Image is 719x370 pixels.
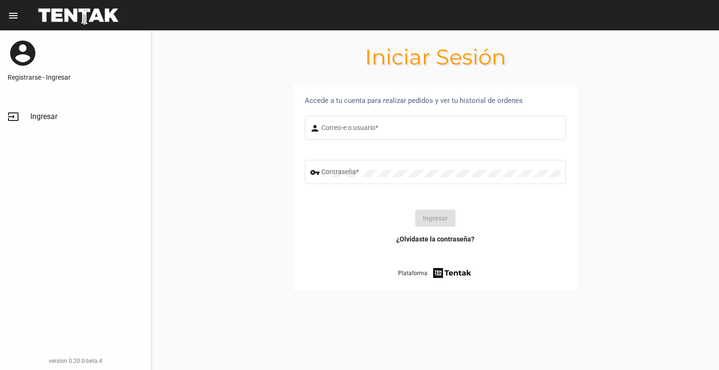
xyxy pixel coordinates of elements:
[305,95,566,106] div: Accede a tu cuenta para realizar pedidos y ver tu historial de ordenes
[8,111,19,122] mat-icon: input
[310,167,321,178] mat-icon: vpn_key
[398,267,473,279] a: Plataforma
[310,123,321,134] mat-icon: person
[8,10,19,21] mat-icon: menu
[396,234,474,244] a: ¿Olvidaste la contraseña?
[432,267,473,279] img: tentak-firm.png
[8,73,144,82] a: Registrarse - Ingresar
[152,49,719,65] h1: Iniciar Sesión
[8,356,144,366] div: version 0.20.0-beta.4
[398,268,428,278] span: Plataforma
[415,210,455,227] button: Ingresar
[30,112,57,121] span: Ingresar
[8,38,38,68] mat-icon: account_circle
